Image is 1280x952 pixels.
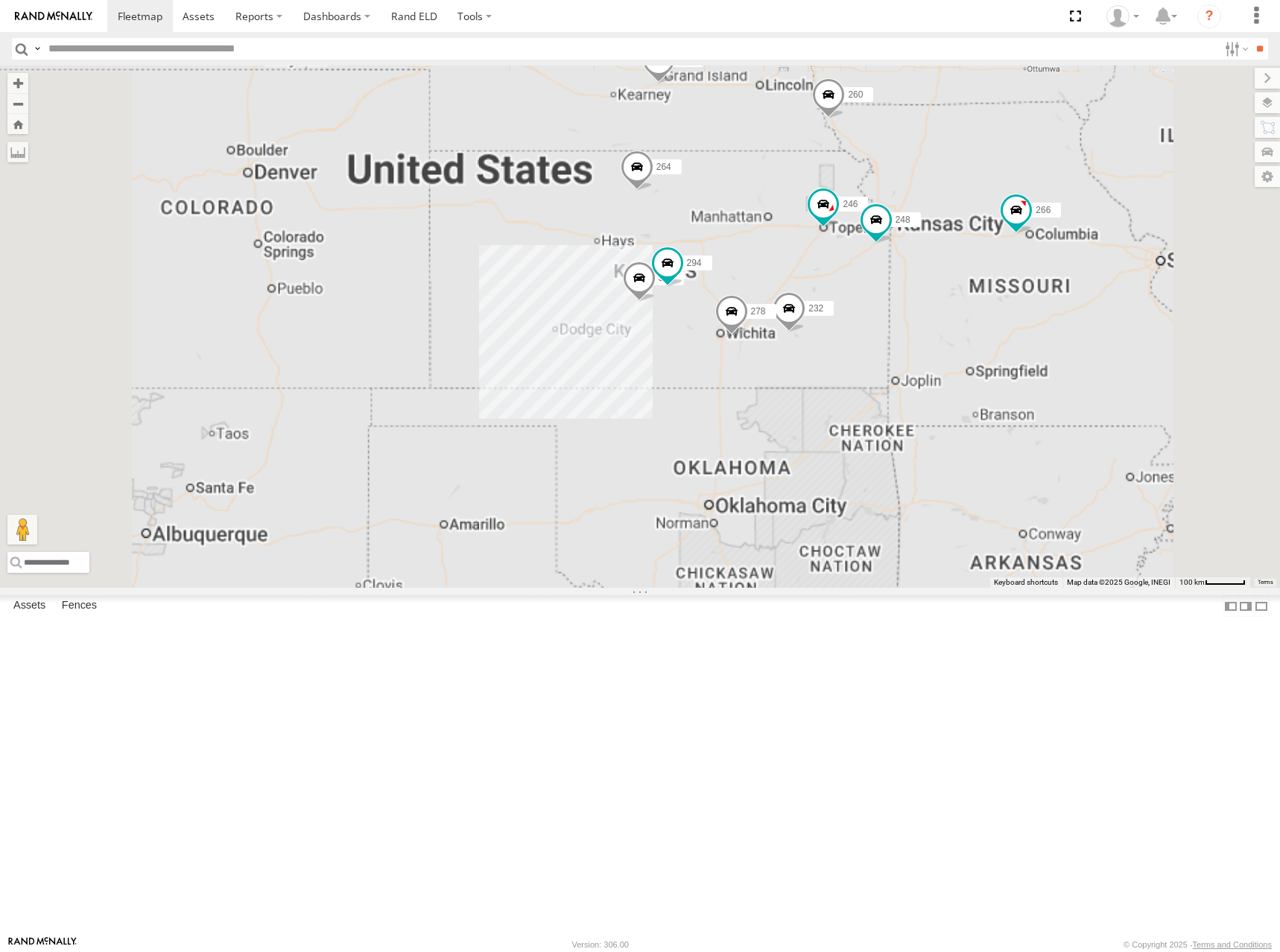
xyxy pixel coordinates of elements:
span: 248 [896,214,910,224]
a: Terms (opens in new tab) [1258,579,1273,585]
button: Keyboard shortcuts [994,577,1058,588]
label: Dock Summary Table to the Right [1238,595,1253,617]
div: Shane Miller [1101,5,1144,28]
i: ? [1197,4,1221,28]
label: Search Filter Options [1219,38,1251,60]
button: Zoom out [7,93,28,114]
label: Dock Summary Table to the Left [1223,595,1238,617]
span: 266 [1036,205,1051,215]
label: Assets [6,596,53,617]
span: Map data ©2025 Google, INEGI [1067,578,1170,586]
label: Fences [54,596,104,617]
span: 100 km [1179,578,1205,586]
span: 278 [751,305,766,316]
span: 294 [687,258,702,268]
div: Version: 306.00 [572,940,629,949]
div: © Copyright 2025 - [1124,940,1272,949]
button: Drag Pegman onto the map to open Street View [7,515,37,545]
span: 246 [843,198,858,209]
button: Zoom in [7,73,28,93]
span: 260 [848,89,863,100]
a: Visit our Website [8,937,77,952]
span: 264 [656,161,671,171]
label: Map Settings [1255,166,1280,187]
button: Zoom Home [7,114,28,134]
label: Search Query [31,38,43,60]
img: rand-logo.svg [15,11,92,22]
label: Hide Summary Table [1254,595,1269,617]
span: 232 [808,303,823,314]
label: Measure [7,142,28,162]
a: Terms and Conditions [1193,940,1272,949]
button: Map Scale: 100 km per 51 pixels [1175,577,1250,588]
